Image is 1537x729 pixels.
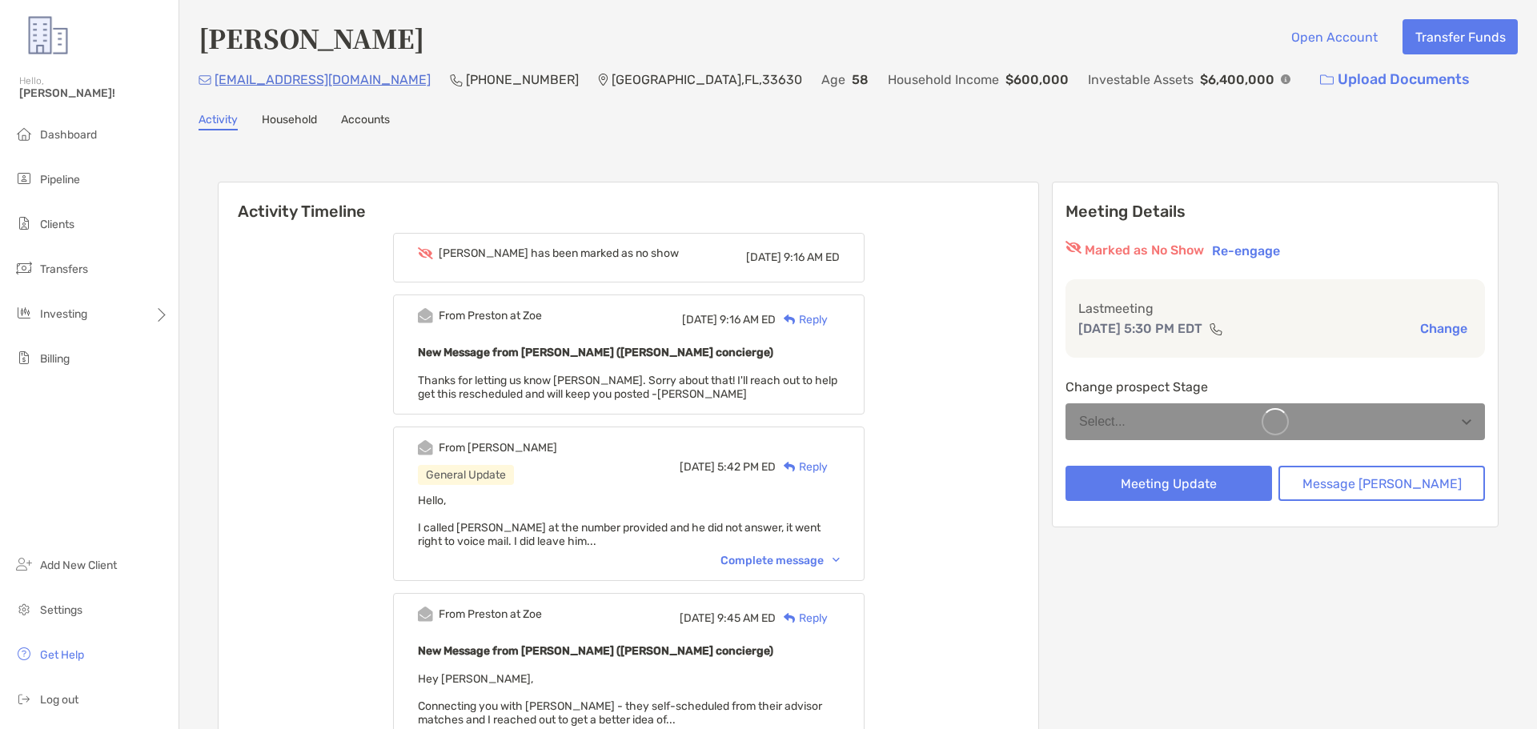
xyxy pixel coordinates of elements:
[1403,19,1518,54] button: Transfer Funds
[682,313,717,326] span: [DATE]
[1065,241,1082,254] img: red eyr
[418,672,822,727] span: Hey [PERSON_NAME], Connecting you with [PERSON_NAME] - they self-scheduled from their advisor mat...
[199,75,211,85] img: Email Icon
[40,352,70,366] span: Billing
[418,607,433,622] img: Event icon
[14,169,34,188] img: pipeline icon
[1078,318,1202,338] p: [DATE] 5:30 PM EDT
[1278,19,1390,54] button: Open Account
[418,247,433,259] img: Event icon
[418,465,514,485] div: General Update
[40,128,97,142] span: Dashboard
[418,374,837,401] span: Thanks for letting us know [PERSON_NAME]. Sorry about that! I'll reach out to help get this resch...
[717,611,776,625] span: 9:45 AM ED
[1065,202,1485,222] p: Meeting Details
[776,459,828,475] div: Reply
[14,644,34,663] img: get-help icon
[40,218,74,231] span: Clients
[784,613,796,623] img: Reply icon
[439,309,542,322] div: From Preston at Zoe
[418,494,821,548] span: Hello, I called [PERSON_NAME] at the number provided and he did not answer, it went right to voic...
[40,173,80,186] span: Pipeline
[199,113,238,130] a: Activity
[40,559,117,572] span: Add New Client
[219,182,1038,221] h6: Activity Timeline
[1320,74,1334,86] img: button icon
[14,258,34,278] img: transfers icon
[1310,62,1480,97] a: Upload Documents
[1005,70,1069,90] p: $600,000
[776,610,828,627] div: Reply
[888,70,999,90] p: Household Income
[680,611,715,625] span: [DATE]
[720,313,776,326] span: 9:16 AM ED
[784,462,796,472] img: Reply icon
[1065,466,1272,501] button: Meeting Update
[19,86,169,100] span: [PERSON_NAME]!
[1209,322,1223,335] img: communication type
[784,314,796,325] img: Reply icon
[14,348,34,367] img: billing icon
[776,311,828,328] div: Reply
[821,70,845,90] p: Age
[14,599,34,619] img: settings icon
[1065,377,1485,397] p: Change prospect Stage
[14,555,34,574] img: add_new_client icon
[262,113,317,130] a: Household
[1415,320,1472,337] button: Change
[418,644,773,658] b: New Message from [PERSON_NAME] ([PERSON_NAME] concierge)
[717,460,776,474] span: 5:42 PM ED
[1088,70,1194,90] p: Investable Assets
[852,70,869,90] p: 58
[784,250,840,264] span: 9:16 AM ED
[720,554,840,567] div: Complete message
[418,346,773,359] b: New Message from [PERSON_NAME] ([PERSON_NAME] concierge)
[215,70,431,90] p: [EMAIL_ADDRESS][DOMAIN_NAME]
[418,440,433,455] img: Event icon
[746,250,781,264] span: [DATE]
[199,19,424,56] h4: [PERSON_NAME]
[598,74,608,86] img: Location Icon
[40,262,88,276] span: Transfers
[1200,70,1274,90] p: $6,400,000
[40,693,78,707] span: Log out
[341,113,390,130] a: Accounts
[1085,241,1204,260] p: Marked as No Show
[40,648,84,662] span: Get Help
[450,74,463,86] img: Phone Icon
[439,246,679,260] div: [PERSON_NAME] has been marked as no show
[418,308,433,323] img: Event icon
[14,303,34,322] img: investing icon
[14,214,34,233] img: clients icon
[14,124,34,143] img: dashboard icon
[439,441,557,455] div: From [PERSON_NAME]
[833,558,840,563] img: Chevron icon
[14,689,34,708] img: logout icon
[439,607,542,621] div: From Preston at Zoe
[1207,241,1285,260] button: Re-engage
[680,460,715,474] span: [DATE]
[1278,466,1485,501] button: Message [PERSON_NAME]
[19,6,77,64] img: Zoe Logo
[612,70,802,90] p: [GEOGRAPHIC_DATA] , FL , 33630
[1281,74,1290,84] img: Info Icon
[40,603,82,617] span: Settings
[466,70,579,90] p: [PHONE_NUMBER]
[40,307,87,321] span: Investing
[1078,298,1472,318] p: Last meeting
